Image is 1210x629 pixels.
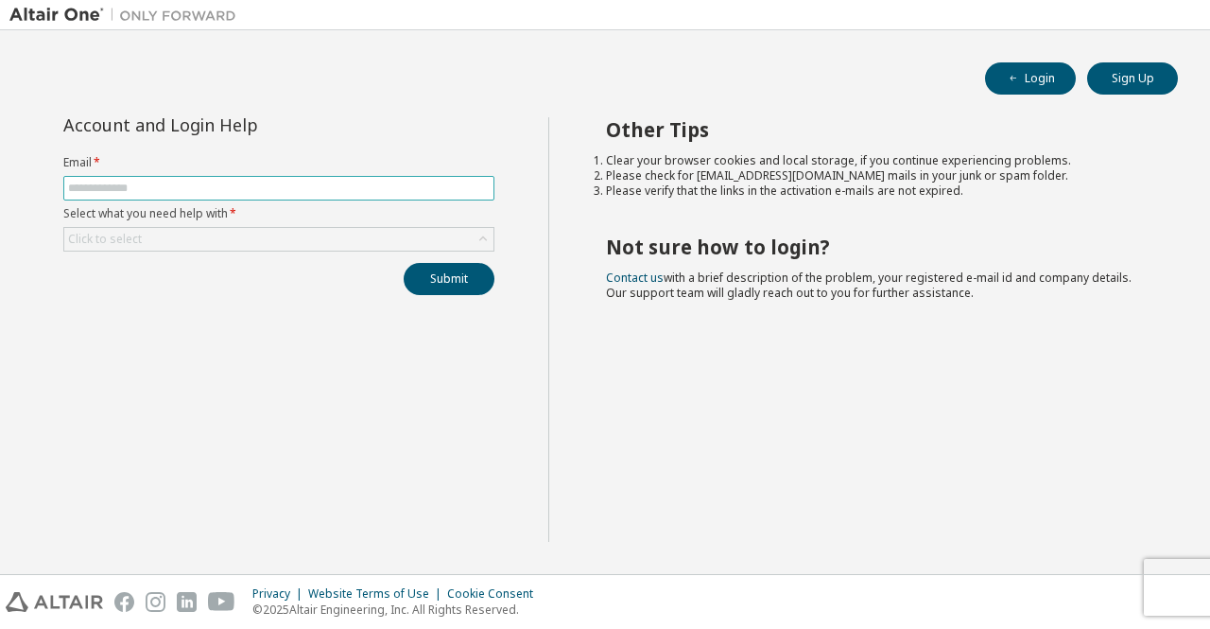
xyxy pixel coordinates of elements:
[9,6,246,25] img: Altair One
[252,602,544,618] p: © 2025 Altair Engineering, Inc. All Rights Reserved.
[404,263,494,295] button: Submit
[606,117,1145,142] h2: Other Tips
[64,228,493,251] div: Click to select
[985,62,1076,95] button: Login
[606,270,1132,301] span: with a brief description of the problem, your registered e-mail id and company details. Our suppo...
[63,155,494,170] label: Email
[6,592,103,612] img: altair_logo.svg
[606,235,1145,259] h2: Not sure how to login?
[177,592,197,612] img: linkedin.svg
[606,153,1145,168] li: Clear your browser cookies and local storage, if you continue experiencing problems.
[63,206,494,221] label: Select what you need help with
[308,586,447,602] div: Website Terms of Use
[252,586,308,602] div: Privacy
[68,232,142,247] div: Click to select
[114,592,134,612] img: facebook.svg
[208,592,235,612] img: youtube.svg
[63,117,408,132] div: Account and Login Help
[606,270,664,286] a: Contact us
[606,168,1145,183] li: Please check for [EMAIL_ADDRESS][DOMAIN_NAME] mails in your junk or spam folder.
[447,586,544,602] div: Cookie Consent
[146,592,165,612] img: instagram.svg
[606,183,1145,199] li: Please verify that the links in the activation e-mails are not expired.
[1087,62,1178,95] button: Sign Up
